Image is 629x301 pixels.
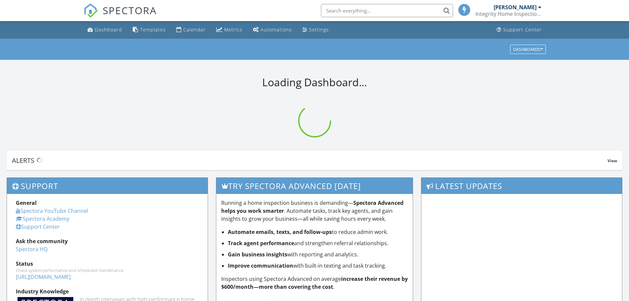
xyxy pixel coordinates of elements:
div: Dashboard [95,26,122,33]
li: with built-in texting and task tracking. [228,262,408,270]
strong: increase their revenue by $600/month—more than covering the cost [221,275,408,290]
p: Inspectors using Spectora Advanced on average . [221,275,408,291]
h3: Try spectora advanced [DATE] [216,178,413,194]
div: Check system performance and scheduled maintenance. [16,268,199,273]
p: Running a home inspection business is demanding— . Automate tasks, track key agents, and gain ins... [221,199,408,223]
a: Calendar [174,24,208,36]
div: Metrics [224,26,242,33]
a: Spectora Academy [16,215,69,222]
strong: Gain business insights [228,251,287,258]
li: to reduce admin work. [228,228,408,236]
a: Settings [300,24,332,36]
h3: Latest Updates [421,178,622,194]
li: and strengthen referral relationships. [228,239,408,247]
div: Support Center [503,26,542,33]
div: Calendar [183,26,206,33]
strong: General [16,199,37,207]
a: SPECTORA [84,9,157,23]
div: Industry Knowledge [16,287,199,295]
span: SPECTORA [103,3,157,17]
a: Support Center [494,24,544,36]
li: with reporting and analytics. [228,250,408,258]
a: Metrics [214,24,245,36]
button: Dashboards [510,45,546,54]
a: [URL][DOMAIN_NAME] [16,273,71,281]
strong: Automate emails, texts, and follow-ups [228,228,332,236]
a: Dashboard [85,24,125,36]
strong: Track agent performance [228,240,294,247]
strong: Improve communication [228,262,293,269]
div: Dashboards [513,47,543,52]
a: Spectora HQ [16,245,48,253]
img: The Best Home Inspection Software - Spectora [84,3,98,18]
div: Settings [309,26,329,33]
div: Status [16,260,199,268]
h3: Support [7,178,208,194]
div: Ask the community [16,237,199,245]
a: Support Center [16,223,60,230]
a: Templates [130,24,168,36]
div: Automations [261,26,292,33]
a: Automations (Basic) [250,24,295,36]
strong: Spectora Advanced helps you work smarter [221,199,403,214]
input: Search everything... [321,4,453,17]
div: [PERSON_NAME] [494,4,537,11]
div: Templates [140,26,166,33]
span: View [608,158,617,164]
div: Integrity Home Inspections of Florida, LLC [475,11,542,17]
div: Alerts [12,156,608,165]
a: Spectora YouTube Channel [16,207,88,214]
